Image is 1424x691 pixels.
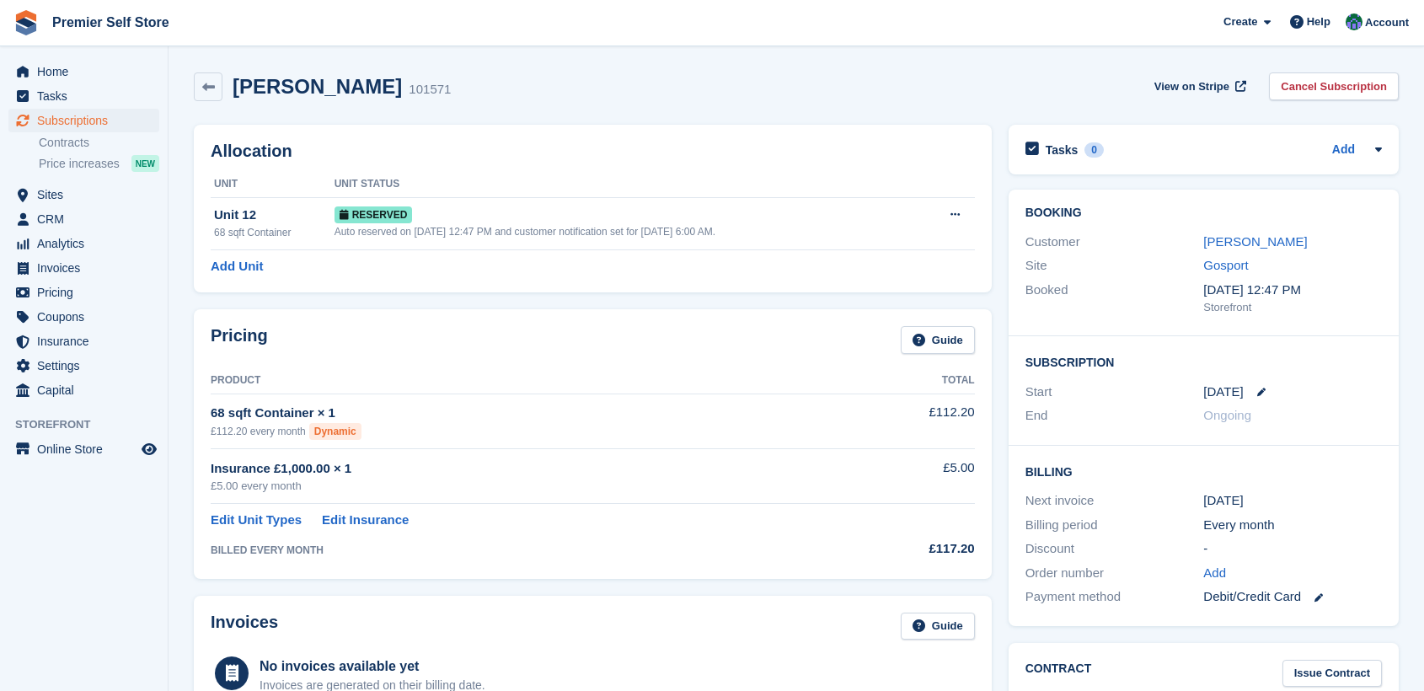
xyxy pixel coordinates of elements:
h2: Billing [1025,463,1382,479]
a: menu [8,329,159,353]
a: Contracts [39,135,159,151]
h2: Pricing [211,326,268,354]
th: Unit Status [335,171,921,198]
span: Pricing [37,281,138,304]
a: Premier Self Store [46,8,176,36]
h2: Subscription [1025,353,1382,370]
span: Ongoing [1203,408,1251,422]
div: BILLED EVERY MONTH [211,543,832,558]
h2: Invoices [211,613,278,640]
a: menu [8,109,159,132]
div: [DATE] [1203,491,1382,511]
th: Unit [211,171,335,198]
a: menu [8,60,159,83]
div: No invoices available yet [260,656,485,677]
div: 0 [1084,142,1104,158]
a: menu [8,354,159,378]
div: £112.20 every month [211,423,832,440]
div: - [1203,539,1382,559]
a: Price increases NEW [39,154,159,173]
div: £117.20 [832,539,975,559]
a: menu [8,378,159,402]
div: Insurance £1,000.00 × 1 [211,459,832,479]
div: Payment method [1025,587,1204,607]
div: 68 sqft Container × 1 [211,404,832,423]
span: Coupons [37,305,138,329]
a: menu [8,232,159,255]
a: menu [8,84,159,108]
span: Invoices [37,256,138,280]
div: 101571 [409,80,451,99]
div: [DATE] 12:47 PM [1203,281,1382,300]
span: Account [1365,14,1409,31]
a: [PERSON_NAME] [1203,234,1307,249]
span: Sites [37,183,138,206]
a: Add [1203,564,1226,583]
a: menu [8,183,159,206]
a: menu [8,437,159,461]
a: Edit Insurance [322,511,409,530]
a: menu [8,256,159,280]
a: Edit Unit Types [211,511,302,530]
span: Create [1223,13,1257,30]
span: Online Store [37,437,138,461]
h2: [PERSON_NAME] [233,75,402,98]
div: Debit/Credit Card [1203,587,1382,607]
span: Tasks [37,84,138,108]
div: Auto reserved on [DATE] 12:47 PM and customer notification set for [DATE] 6:00 AM. [335,224,921,239]
div: Discount [1025,539,1204,559]
a: Gosport [1203,258,1248,272]
th: Total [832,367,975,394]
time: 2025-08-24 00:00:00 UTC [1203,383,1243,402]
div: Billing period [1025,516,1204,535]
a: Add Unit [211,257,263,276]
div: Customer [1025,233,1204,252]
div: Start [1025,383,1204,402]
div: Order number [1025,564,1204,583]
a: Cancel Subscription [1269,72,1399,100]
span: Home [37,60,138,83]
span: Insurance [37,329,138,353]
a: View on Stripe [1148,72,1250,100]
h2: Contract [1025,660,1092,688]
div: Next invoice [1025,491,1204,511]
img: Jo Granger [1346,13,1362,30]
h2: Booking [1025,206,1382,220]
span: View on Stripe [1154,78,1229,95]
span: CRM [37,207,138,231]
a: menu [8,305,159,329]
div: Storefront [1203,299,1382,316]
a: Guide [901,326,975,354]
div: NEW [131,155,159,172]
h2: Tasks [1046,142,1079,158]
a: Add [1332,141,1355,160]
div: Every month [1203,516,1382,535]
span: Settings [37,354,138,378]
a: menu [8,207,159,231]
div: 68 sqft Container [214,225,335,240]
div: Unit 12 [214,206,335,225]
a: menu [8,281,159,304]
div: £5.00 every month [211,478,832,495]
span: Analytics [37,232,138,255]
th: Product [211,367,832,394]
td: £5.00 [832,449,975,504]
span: Reserved [335,206,413,223]
a: Preview store [139,439,159,459]
span: Subscriptions [37,109,138,132]
img: stora-icon-8386f47178a22dfd0bd8f6a31ec36ba5ce8667c1dd55bd0f319d3a0aa187defe.svg [13,10,39,35]
span: Price increases [39,156,120,172]
a: Guide [901,613,975,640]
span: Storefront [15,416,168,433]
div: End [1025,406,1204,426]
div: Site [1025,256,1204,276]
span: Help [1307,13,1330,30]
span: Capital [37,378,138,402]
div: Dynamic [309,423,361,440]
div: Booked [1025,281,1204,316]
h2: Allocation [211,142,975,161]
td: £112.20 [832,394,975,448]
a: Issue Contract [1282,660,1382,688]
